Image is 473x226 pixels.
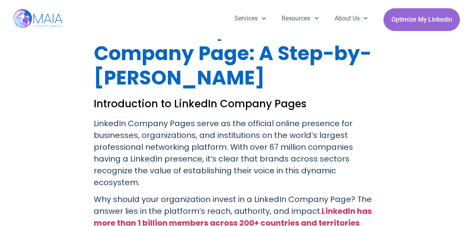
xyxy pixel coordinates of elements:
a: Resources [274,8,327,29]
a: About Us [327,8,376,29]
a: Services [227,8,274,29]
h2: Introduction to LinkedIn Company Pages [94,96,379,111]
a: Optimize My Linkedin [384,8,460,31]
nav: Menu [227,8,376,29]
p: LinkedIn Company Pages serve as the official online presence for businesses, organizations, and i... [94,118,379,188]
span: Optimize My Linkedin [391,12,452,27]
h1: How to Set Up a LinkedIn Company Page: A Step-by-[PERSON_NAME] [94,17,379,90]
